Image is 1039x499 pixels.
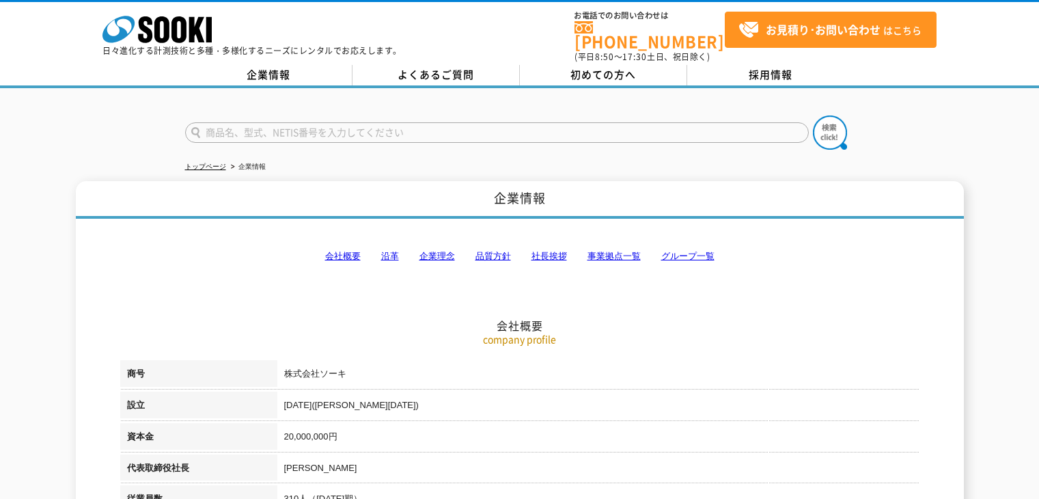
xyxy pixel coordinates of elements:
[574,12,725,20] span: お電話でのお問い合わせは
[419,251,455,261] a: 企業理念
[622,51,647,63] span: 17:30
[531,251,567,261] a: 社長挨拶
[228,160,266,174] li: 企業情報
[120,455,277,486] th: 代表取締役社長
[574,51,710,63] span: (平日 ～ 土日、祝日除く)
[120,182,919,333] h2: 会社概要
[570,67,636,82] span: 初めての方へ
[185,163,226,170] a: トップページ
[738,20,922,40] span: はこちら
[277,392,919,423] td: [DATE]([PERSON_NAME][DATE])
[595,51,614,63] span: 8:50
[325,251,361,261] a: 会社概要
[120,423,277,455] th: 資本金
[277,423,919,455] td: 20,000,000円
[102,46,402,55] p: 日々進化する計測技術と多種・多様化するニーズにレンタルでお応えします。
[687,65,855,85] a: 採用情報
[766,21,881,38] strong: お見積り･お問い合わせ
[352,65,520,85] a: よくあるご質問
[587,251,641,261] a: 事業拠点一覧
[520,65,687,85] a: 初めての方へ
[185,122,809,143] input: 商品名、型式、NETIS番号を入力してください
[120,360,277,392] th: 商号
[475,251,511,261] a: 品質方針
[381,251,399,261] a: 沿革
[120,392,277,423] th: 設立
[76,181,964,219] h1: 企業情報
[725,12,937,48] a: お見積り･お問い合わせはこちら
[277,455,919,486] td: [PERSON_NAME]
[120,332,919,347] p: company profile
[574,21,725,49] a: [PHONE_NUMBER]
[277,360,919,392] td: 株式会社ソーキ
[185,65,352,85] a: 企業情報
[813,116,847,150] img: btn_search.png
[661,251,715,261] a: グループ一覧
